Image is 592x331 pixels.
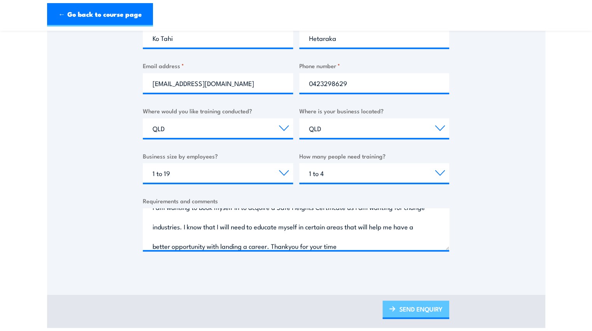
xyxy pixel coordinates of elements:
[383,301,449,319] a: SEND ENQUIRY
[299,106,450,115] label: Where is your business located?
[143,151,293,160] label: Business size by employees?
[143,61,293,70] label: Email address
[299,61,450,70] label: Phone number
[299,151,450,160] label: How many people need training?
[47,3,153,26] a: ← Go back to course page
[143,106,293,115] label: Where would you like training conducted?
[143,196,449,205] label: Requirements and comments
